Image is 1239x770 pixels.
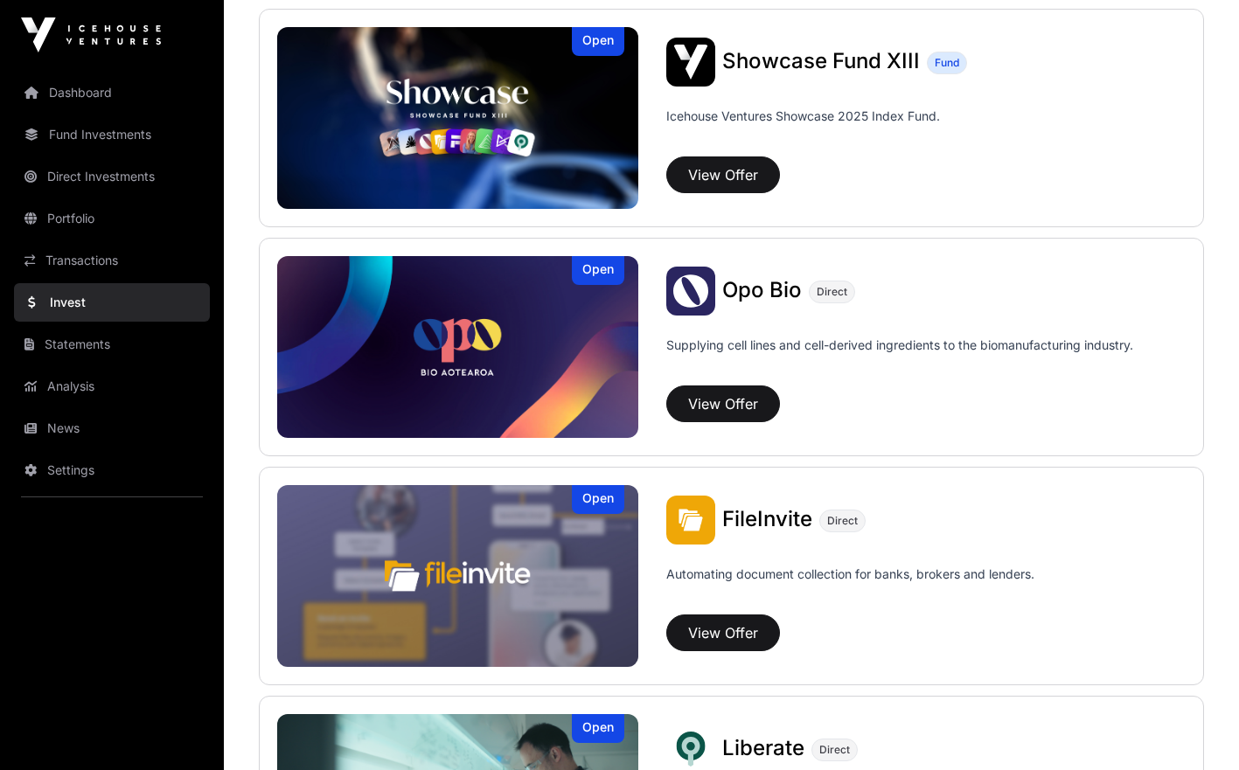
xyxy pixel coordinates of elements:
[14,199,210,238] a: Portfolio
[722,51,920,73] a: Showcase Fund XIII
[722,738,804,760] a: Liberate
[722,277,802,302] span: Opo Bio
[277,27,638,209] img: Showcase Fund XIII
[722,280,802,302] a: Opo Bio
[277,256,638,438] img: Opo Bio
[14,325,210,364] a: Statements
[666,565,1034,607] p: Automating document collection for banks, brokers and lenders.
[666,156,780,193] button: View Offer
[277,256,638,438] a: Opo BioOpen
[14,73,210,112] a: Dashboard
[14,241,210,280] a: Transactions
[277,27,638,209] a: Showcase Fund XIIIOpen
[935,56,959,70] span: Fund
[277,485,638,667] a: FileInviteOpen
[14,157,210,196] a: Direct Investments
[21,17,161,52] img: Icehouse Ventures Logo
[666,267,715,316] img: Opo Bio
[722,735,804,760] span: Liberate
[722,509,812,531] a: FileInvite
[819,743,850,757] span: Direct
[14,367,210,406] a: Analysis
[666,336,1133,354] p: Supplying cell lines and cell-derived ingredients to the biomanufacturing industry.
[14,283,210,322] a: Invest
[722,48,920,73] span: Showcase Fund XIII
[827,514,858,528] span: Direct
[14,409,210,447] a: News
[277,485,638,667] img: FileInvite
[666,38,715,87] img: Showcase Fund XIII
[14,115,210,154] a: Fund Investments
[1152,686,1239,770] iframe: Chat Widget
[572,485,624,514] div: Open
[722,506,812,531] span: FileInvite
[572,256,624,285] div: Open
[14,451,210,489] a: Settings
[666,385,780,422] button: View Offer
[572,27,624,56] div: Open
[817,285,847,299] span: Direct
[666,614,780,651] button: View Offer
[666,108,940,125] p: Icehouse Ventures Showcase 2025 Index Fund.
[572,714,624,743] div: Open
[666,496,715,545] img: FileInvite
